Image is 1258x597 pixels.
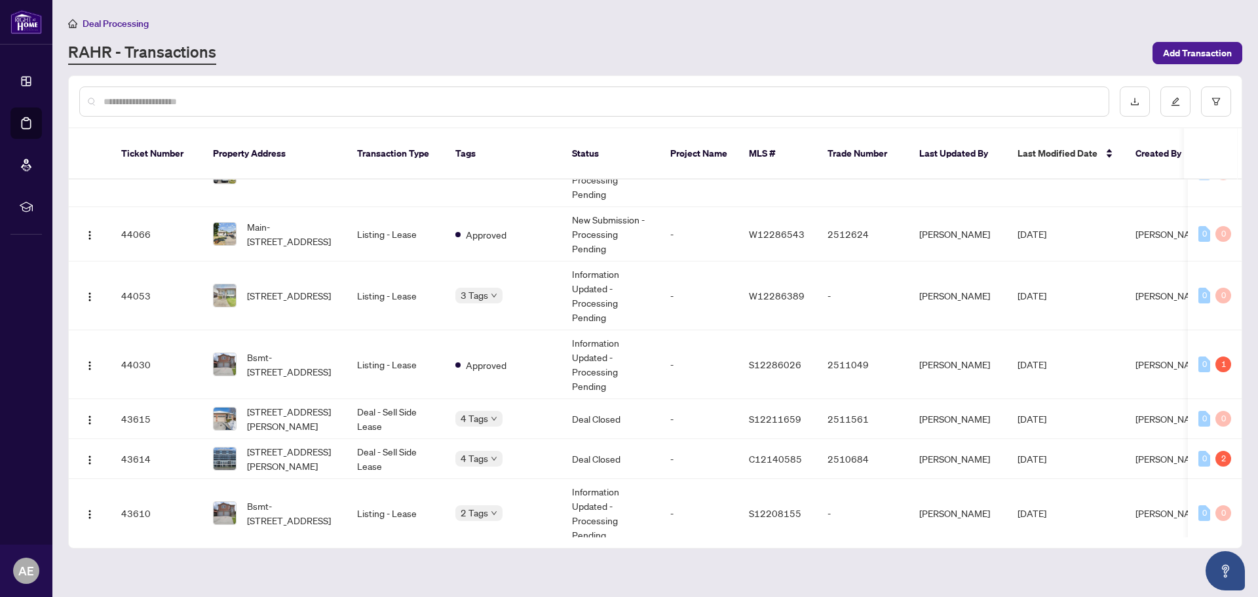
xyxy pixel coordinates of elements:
th: Project Name [660,128,738,180]
div: 0 [1198,356,1210,372]
span: Approved [466,358,506,372]
button: Add Transaction [1153,42,1242,64]
div: 0 [1198,505,1210,521]
span: [PERSON_NAME] [1135,358,1206,370]
th: Tags [445,128,562,180]
th: Ticket Number [111,128,202,180]
button: Open asap [1206,551,1245,590]
td: 44066 [111,207,202,261]
td: Information Updated - Processing Pending [562,479,660,548]
span: S12286026 [749,358,801,370]
div: 1 [1215,356,1231,372]
span: Bsmt-[STREET_ADDRESS] [247,350,336,379]
button: Logo [79,503,100,524]
span: S12211659 [749,413,801,425]
span: 4 Tags [461,411,488,426]
span: Last Modified Date [1018,146,1097,161]
th: Created By [1125,128,1204,180]
span: [DATE] [1018,290,1046,301]
img: Logo [85,455,95,465]
td: Listing - Lease [347,207,445,261]
img: Logo [85,292,95,302]
td: Deal - Sell Side Lease [347,399,445,439]
td: Deal - Sell Side Lease [347,439,445,479]
span: down [491,415,497,422]
span: 3 Tags [461,288,488,303]
span: 2 Tags [461,505,488,520]
span: C12140585 [749,453,802,465]
button: Logo [79,223,100,244]
span: [DATE] [1018,413,1046,425]
td: Deal Closed [562,399,660,439]
div: 0 [1198,451,1210,467]
td: [PERSON_NAME] [909,439,1007,479]
td: [PERSON_NAME] [909,261,1007,330]
span: filter [1211,97,1221,106]
span: AE [18,562,34,580]
img: thumbnail-img [214,223,236,245]
td: 44030 [111,330,202,399]
td: 2511049 [817,330,909,399]
img: Logo [85,415,95,425]
th: MLS # [738,128,817,180]
button: Logo [79,448,100,469]
div: 0 [1215,411,1231,427]
span: [PERSON_NAME] [1135,453,1206,465]
button: Logo [79,354,100,375]
th: Property Address [202,128,347,180]
td: New Submission - Processing Pending [562,207,660,261]
td: 44053 [111,261,202,330]
span: Add Transaction [1163,43,1232,64]
span: home [68,19,77,28]
button: edit [1160,87,1191,117]
span: [STREET_ADDRESS] [247,288,331,303]
td: [PERSON_NAME] [909,479,1007,548]
td: [PERSON_NAME] [909,330,1007,399]
button: Logo [79,408,100,429]
button: download [1120,87,1150,117]
span: down [491,455,497,462]
img: logo [10,10,42,34]
span: [PERSON_NAME] [1135,507,1206,519]
div: 0 [1198,411,1210,427]
div: 0 [1198,226,1210,242]
div: 2 [1215,451,1231,467]
div: 0 [1198,288,1210,303]
td: [PERSON_NAME] [909,399,1007,439]
span: download [1130,97,1139,106]
img: thumbnail-img [214,408,236,430]
span: [DATE] [1018,453,1046,465]
td: - [660,207,738,261]
img: thumbnail-img [214,502,236,524]
td: - [660,261,738,330]
span: [STREET_ADDRESS][PERSON_NAME] [247,444,336,473]
th: Last Modified Date [1007,128,1125,180]
img: Logo [85,230,95,241]
td: [PERSON_NAME] [909,207,1007,261]
td: - [660,330,738,399]
td: 2510684 [817,439,909,479]
td: 2512624 [817,207,909,261]
th: Transaction Type [347,128,445,180]
th: Trade Number [817,128,909,180]
td: Listing - Lease [347,330,445,399]
td: - [817,479,909,548]
span: Main-[STREET_ADDRESS] [247,220,336,248]
span: 4 Tags [461,451,488,466]
img: thumbnail-img [214,448,236,470]
span: W12286543 [749,228,805,240]
div: 0 [1215,288,1231,303]
a: RAHR - Transactions [68,41,216,65]
span: Deal Processing [83,18,149,29]
td: Information Updated - Processing Pending [562,330,660,399]
td: 43610 [111,479,202,548]
span: Bsmt-[STREET_ADDRESS] [247,499,336,528]
img: Logo [85,509,95,520]
span: Approved [466,227,506,242]
span: S12208155 [749,507,801,519]
span: [DATE] [1018,507,1046,519]
div: 0 [1215,505,1231,521]
button: filter [1201,87,1231,117]
td: Listing - Lease [347,261,445,330]
span: [STREET_ADDRESS][PERSON_NAME] [247,404,336,433]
